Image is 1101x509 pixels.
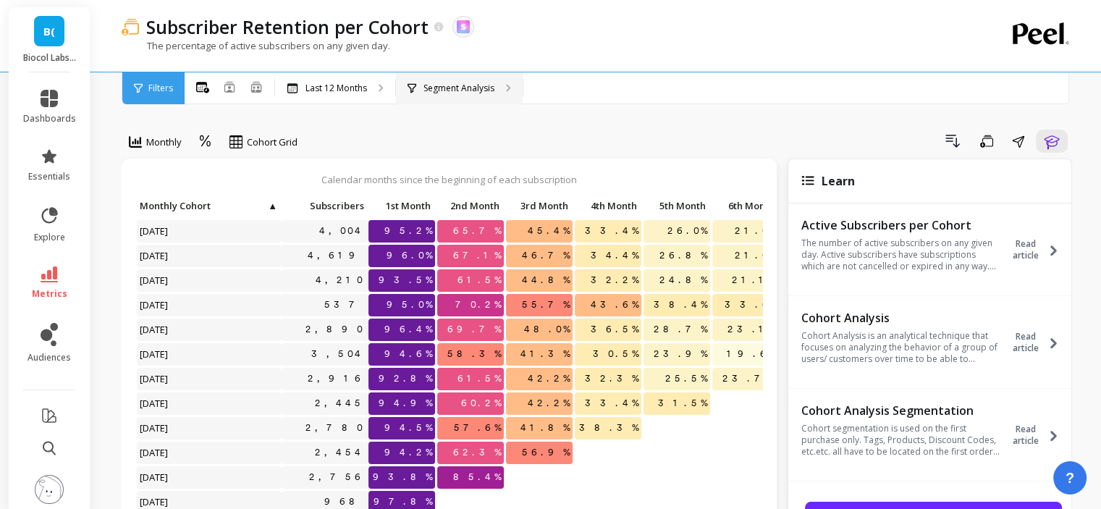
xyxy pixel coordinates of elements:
[23,113,76,125] span: dashboards
[590,343,641,365] span: 30.5%
[720,368,779,390] span: 23.7%
[137,294,172,316] span: [DATE]
[32,288,67,300] span: metrics
[455,368,504,390] span: 61.5%
[146,14,429,39] p: Subscriber Retention per Cohort
[444,343,504,365] span: 58.3%
[450,442,504,463] span: 62.3%
[146,135,182,149] span: Monthly
[28,171,70,182] span: essentials
[724,343,779,365] span: 19.6%
[643,195,712,218] div: Toggle SortBy
[521,319,573,340] span: 48.0%
[137,466,172,488] span: [DATE]
[368,195,436,218] div: Toggle SortBy
[582,220,641,242] span: 33.4%
[582,392,641,414] span: 33.4%
[35,475,64,504] img: profile picture
[305,245,368,266] a: 4,619
[321,294,368,316] a: 537
[729,269,779,291] span: 21.1%
[423,83,494,94] p: Segment Analysis
[801,218,1000,232] p: Active Subscribers per Cohort
[1004,331,1047,354] span: Read article
[371,200,431,211] span: 1st Month
[712,195,780,218] div: Toggle SortBy
[644,195,710,216] p: 5th Month
[305,368,368,390] a: 2,916
[519,442,573,463] span: 56.9%
[506,195,573,216] p: 3rd Month
[376,269,435,291] span: 93.5%
[646,200,706,211] span: 5th Month
[34,232,65,243] span: explore
[384,245,435,266] span: 96.0%
[384,294,435,316] span: 95.0%
[137,392,172,414] span: [DATE]
[651,319,710,340] span: 28.7%
[518,417,573,439] span: 41.8%
[308,343,368,365] a: 3,504
[312,392,368,414] a: 2,445
[455,269,504,291] span: 61.5%
[519,245,573,266] span: 46.7%
[1004,309,1068,376] button: Read article
[148,83,173,94] span: Filters
[122,39,390,52] p: The percentage of active subscribers on any given day.
[574,195,643,218] div: Toggle SortBy
[370,466,435,488] span: 93.8%
[578,200,637,211] span: 4th Month
[137,442,172,463] span: [DATE]
[23,52,76,64] p: Biocol Labs (US)
[450,466,504,488] span: 85.4%
[43,23,55,40] span: B(
[1004,216,1068,283] button: Read article
[303,417,368,439] a: 2,780
[437,195,504,216] p: 2nd Month
[525,368,573,390] span: 42.2%
[712,195,779,216] p: 6th Month
[450,220,504,242] span: 65.7%
[655,392,710,414] span: 31.5%
[525,392,573,414] span: 42.2%
[1004,424,1047,447] span: Read article
[381,417,435,439] span: 94.5%
[282,195,368,216] p: Subscribers
[458,392,504,414] span: 60.2%
[519,269,573,291] span: 44.8%
[588,245,641,266] span: 34.4%
[284,200,364,211] span: Subscribers
[368,195,435,216] p: 1st Month
[801,403,1000,418] p: Cohort Analysis Segmentation
[381,442,435,463] span: 94.2%
[722,294,779,316] span: 33.0%
[312,442,368,463] a: 2,454
[822,173,855,189] span: Learn
[1053,461,1087,495] button: ?
[801,237,1000,272] p: The number of active subscribers on any given day. Active subscribers have subscriptions which ar...
[1004,238,1047,261] span: Read article
[1004,402,1068,468] button: Read article
[662,368,710,390] span: 25.5%
[136,173,762,186] p: Calendar months since the beginning of each subscription
[137,269,172,291] span: [DATE]
[137,417,172,439] span: [DATE]
[519,294,573,316] span: 55.7%
[715,200,775,211] span: 6th Month
[122,18,139,35] img: header icon
[136,195,205,218] div: Toggle SortBy
[305,83,367,94] p: Last 12 Months
[313,269,368,291] a: 4,210
[440,200,499,211] span: 2nd Month
[575,195,641,216] p: 4th Month
[657,269,710,291] span: 24.8%
[140,200,266,211] span: Monthly Cohort
[450,245,504,266] span: 67.1%
[801,423,1000,458] p: Cohort segmentation is used on the first purchase only. Tags, Products, Discount Codes, etc.etc. ...
[588,319,641,340] span: 36.5%
[651,343,710,365] span: 23.9%
[281,195,350,218] div: Toggle SortBy
[725,319,779,340] span: 23.1%
[525,220,573,242] span: 45.4%
[651,294,710,316] span: 38.4%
